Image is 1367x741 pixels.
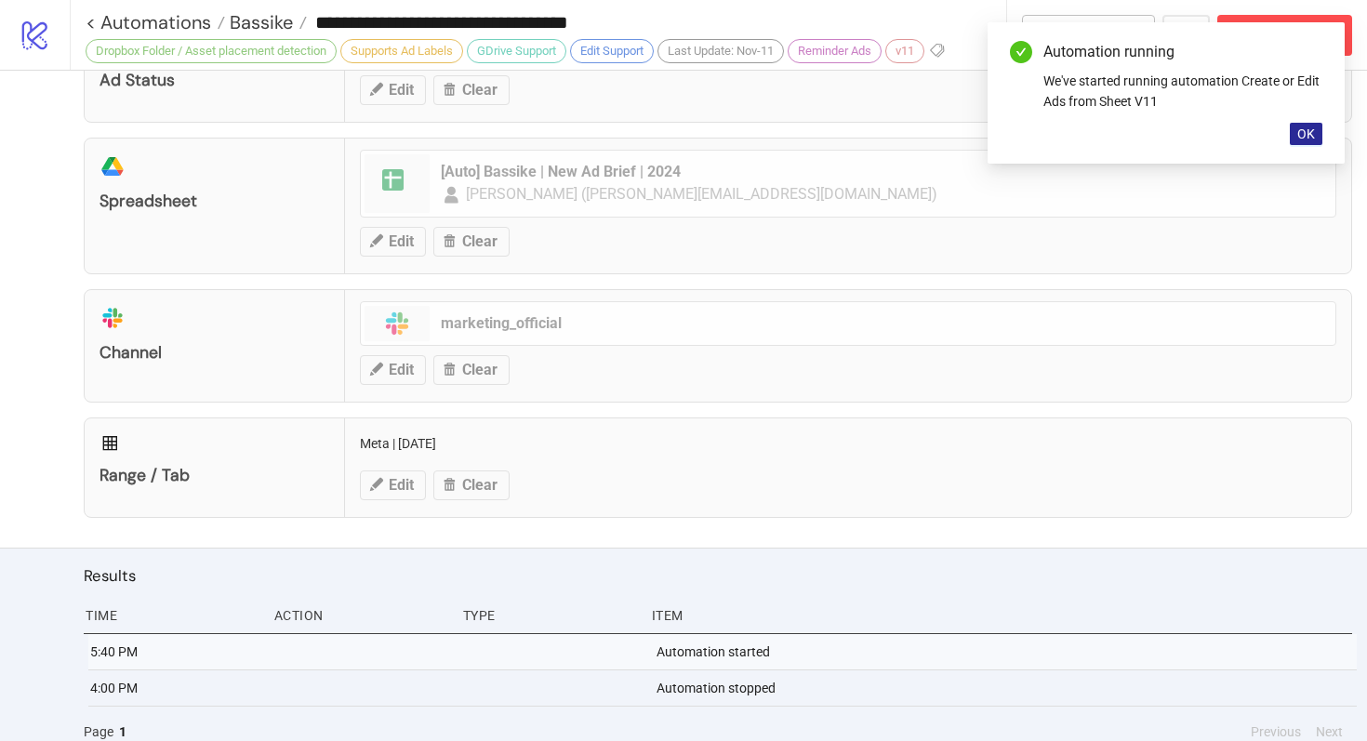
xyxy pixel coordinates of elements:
[570,39,654,63] div: Edit Support
[1043,71,1322,112] div: We've started running automation Create or Edit Ads from Sheet V11
[340,39,463,63] div: Supports Ad Labels
[655,634,1357,669] div: Automation started
[88,634,264,669] div: 5:40 PM
[1290,123,1322,145] button: OK
[88,670,264,706] div: 4:00 PM
[225,10,293,34] span: Bassike
[461,598,637,633] div: Type
[272,598,448,633] div: Action
[467,39,566,63] div: GDrive Support
[788,39,882,63] div: Reminder Ads
[225,13,307,32] a: Bassike
[885,39,924,63] div: v11
[84,563,1352,588] h2: Results
[1162,15,1210,56] button: ...
[1217,15,1352,56] button: Abort Run
[1022,15,1156,56] button: To Builder
[84,598,259,633] div: Time
[1010,41,1032,63] span: check-circle
[650,598,1352,633] div: Item
[1297,126,1315,141] span: OK
[86,13,225,32] a: < Automations
[655,670,1357,706] div: Automation stopped
[657,39,784,63] div: Last Update: Nov-11
[1043,41,1322,63] div: Automation running
[86,39,337,63] div: Dropbox Folder / Asset placement detection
